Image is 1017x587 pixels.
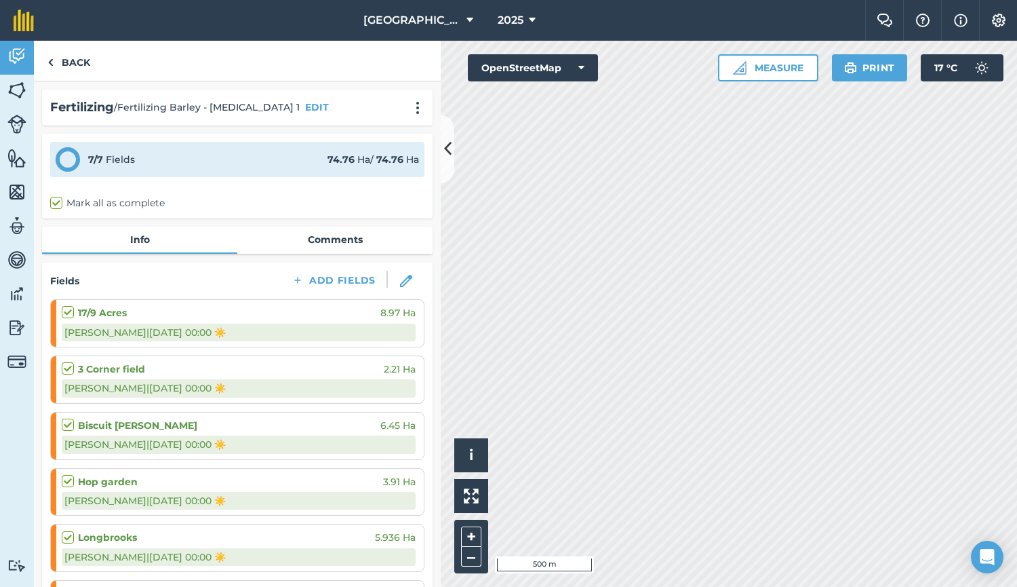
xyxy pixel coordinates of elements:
strong: 17/9 Acres [78,305,127,320]
img: svg+xml;base64,PD94bWwgdmVyc2lvbj0iMS4wIiBlbmNvZGluZz0idXRmLTgiPz4KPCEtLSBHZW5lcmF0b3I6IEFkb2JlIE... [7,216,26,236]
img: Four arrows, one pointing top left, one top right, one bottom right and the last bottom left [464,489,479,504]
img: svg+xml;base64,PD94bWwgdmVyc2lvbj0iMS4wIiBlbmNvZGluZz0idXRmLTgiPz4KPCEtLSBHZW5lcmF0b3I6IEFkb2JlIE... [7,284,26,304]
img: svg+xml;base64,PD94bWwgdmVyc2lvbj0iMS4wIiBlbmNvZGluZz0idXRmLTgiPz4KPCEtLSBHZW5lcmF0b3I6IEFkb2JlIE... [7,559,26,572]
span: 6.45 Ha [380,418,416,433]
strong: 74.76 [376,153,403,166]
span: 3.91 Ha [383,474,416,489]
strong: 7 / 7 [88,153,103,166]
img: svg+xml;base64,PHN2ZyB3aWR0aD0iMTgiIGhlaWdodD0iMTgiIHZpZXdCb3g9IjAgMCAxOCAxOCIgZmlsbD0ibm9uZSIgeG... [400,275,412,287]
button: 17 °C [921,54,1003,81]
button: i [454,438,488,472]
a: Info [42,227,237,252]
div: [PERSON_NAME] | [DATE] 00:00 ☀️ [62,324,416,341]
img: svg+xml;base64,PHN2ZyB4bWxucz0iaHR0cDovL3d3dy53My5vcmcvMjAwMC9zdmciIHdpZHRoPSI1NiIgaGVpZ2h0PSI2MC... [7,182,26,202]
button: + [461,527,481,547]
img: svg+xml;base64,PD94bWwgdmVyc2lvbj0iMS4wIiBlbmNvZGluZz0idXRmLTgiPz4KPCEtLSBHZW5lcmF0b3I6IEFkb2JlIE... [7,46,26,67]
label: Mark all as complete [50,196,165,210]
div: [PERSON_NAME] | [DATE] 00:00 ☀️ [62,436,416,453]
button: OpenStreetMap [468,54,598,81]
strong: 3 Corner field [78,362,145,377]
img: A question mark icon [915,14,931,27]
img: Ruler icon [733,61,746,75]
span: 2025 [498,12,523,29]
div: [PERSON_NAME] | [DATE] 00:00 ☀️ [62,379,416,397]
button: Measure [718,54,818,81]
span: [GEOGRAPHIC_DATA] [363,12,461,29]
div: [PERSON_NAME] | [DATE] 00:00 ☀️ [62,492,416,510]
img: svg+xml;base64,PHN2ZyB4bWxucz0iaHR0cDovL3d3dy53My5vcmcvMjAwMC9zdmciIHdpZHRoPSIyMCIgaGVpZ2h0PSIyNC... [410,101,426,115]
h2: Fertilizing [50,98,114,117]
div: Fields [88,152,135,167]
button: – [461,547,481,567]
span: 17 ° C [934,54,957,81]
img: svg+xml;base64,PHN2ZyB4bWxucz0iaHR0cDovL3d3dy53My5vcmcvMjAwMC9zdmciIHdpZHRoPSI1NiIgaGVpZ2h0PSI2MC... [7,80,26,100]
img: svg+xml;base64,PD94bWwgdmVyc2lvbj0iMS4wIiBlbmNvZGluZz0idXRmLTgiPz4KPCEtLSBHZW5lcmF0b3I6IEFkb2JlIE... [968,54,995,81]
img: svg+xml;base64,PD94bWwgdmVyc2lvbj0iMS4wIiBlbmNvZGluZz0idXRmLTgiPz4KPCEtLSBHZW5lcmF0b3I6IEFkb2JlIE... [7,250,26,270]
img: svg+xml;base64,PD94bWwgdmVyc2lvbj0iMS4wIiBlbmNvZGluZz0idXRmLTgiPz4KPCEtLSBHZW5lcmF0b3I6IEFkb2JlIE... [7,318,26,338]
span: 8.97 Ha [380,305,416,320]
span: / Fertilizing Barley - [MEDICAL_DATA] 1 [114,100,300,115]
img: fieldmargin Logo [14,10,34,31]
span: i [469,447,473,463]
strong: Biscuit [PERSON_NAME] [78,418,197,433]
img: svg+xml;base64,PHN2ZyB4bWxucz0iaHR0cDovL3d3dy53My5vcmcvMjAwMC9zdmciIHdpZHRoPSIxNyIgaGVpZ2h0PSIxNy... [954,12,968,29]
button: EDIT [305,100,329,115]
span: 5.936 Ha [375,530,416,545]
span: 2.21 Ha [384,362,416,377]
a: Comments [237,227,433,252]
strong: Longbrooks [78,530,137,545]
div: Open Intercom Messenger [971,541,1003,573]
a: Back [34,41,104,81]
img: svg+xml;base64,PD94bWwgdmVyc2lvbj0iMS4wIiBlbmNvZGluZz0idXRmLTgiPz4KPCEtLSBHZW5lcmF0b3I6IEFkb2JlIE... [7,115,26,134]
button: Add Fields [281,271,386,290]
img: svg+xml;base64,PHN2ZyB4bWxucz0iaHR0cDovL3d3dy53My5vcmcvMjAwMC9zdmciIHdpZHRoPSIxOSIgaGVpZ2h0PSIyNC... [844,60,857,76]
img: A cog icon [991,14,1007,27]
button: Print [832,54,908,81]
img: svg+xml;base64,PD94bWwgdmVyc2lvbj0iMS4wIiBlbmNvZGluZz0idXRmLTgiPz4KPCEtLSBHZW5lcmF0b3I6IEFkb2JlIE... [7,352,26,371]
strong: Hop garden [78,474,138,489]
strong: 74.76 [327,153,355,166]
h4: Fields [50,273,79,288]
img: Two speech bubbles overlapping with the left bubble in the forefront [877,14,893,27]
img: svg+xml;base64,PHN2ZyB4bWxucz0iaHR0cDovL3d3dy53My5vcmcvMjAwMC9zdmciIHdpZHRoPSI1NiIgaGVpZ2h0PSI2MC... [7,148,26,168]
div: [PERSON_NAME] | [DATE] 00:00 ☀️ [62,548,416,566]
img: svg+xml;base64,PHN2ZyB4bWxucz0iaHR0cDovL3d3dy53My5vcmcvMjAwMC9zdmciIHdpZHRoPSI5IiBoZWlnaHQ9IjI0Ii... [47,54,54,71]
div: Ha / Ha [327,152,419,167]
